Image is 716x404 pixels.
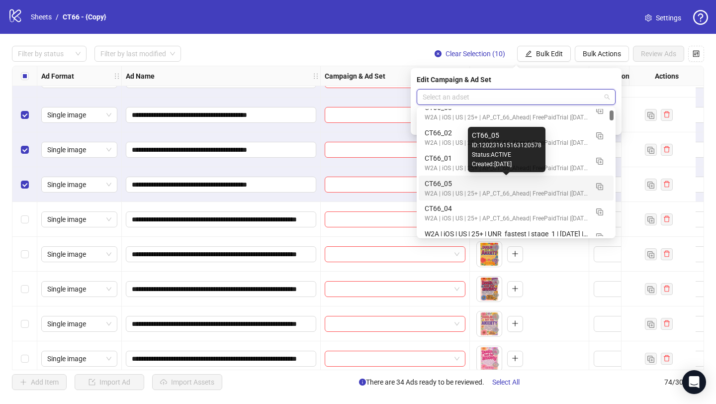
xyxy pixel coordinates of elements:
div: CT66_04 [419,201,614,226]
button: Bulk Actions [575,46,629,62]
button: Duplicate [592,153,608,169]
div: CT66_05 [419,176,614,201]
span: holder [120,73,127,80]
div: CT66_04 [425,203,588,214]
span: close-circle [492,348,499,355]
span: Bulk Edit [536,50,563,58]
span: Single image [47,351,111,366]
span: holder [319,73,326,80]
button: Duplicate [645,144,657,156]
div: Resize Ad Format column [119,66,121,86]
div: W2A | iOS | US | 25+ | UNR_fastest | stage_1 | [DATE] | 5 [425,228,588,239]
div: ID: 120231615163120578 [472,141,541,150]
div: Select row 42 [12,98,37,132]
button: Review Ads [633,46,684,62]
div: W2A | iOS | US | 25+ | AP_CT_66_Ahead| FreePaidTrial |[DATE] [425,164,588,173]
div: Select row 43 [12,132,37,167]
button: Duplicate [645,179,657,191]
a: Settings [637,10,689,26]
button: Configure table settings [688,46,704,62]
button: Preview [490,290,502,302]
span: Single image [47,142,111,157]
strong: Ad Format [41,71,74,82]
span: close-circle [435,50,442,57]
div: W2A | iOS | US | 25+ | AP_CT_66_Ahead| FreePaidTrial |[DATE] [425,138,588,148]
button: Add [507,316,523,332]
div: Created: [DATE] [472,160,541,169]
button: Duplicate [645,213,657,225]
div: Status: ACTIVE [472,150,541,160]
div: Resize Assets column [586,66,589,86]
span: close-circle [492,313,499,320]
button: Add [507,281,523,297]
button: Duplicate [592,127,608,143]
img: Asset 1 [477,277,502,302]
button: Duplicate [645,109,657,121]
div: CT66_01 [425,153,588,164]
span: 74 / 300 items [664,377,704,388]
span: plus [512,320,519,327]
span: Clear Selection (10) [446,50,505,58]
span: Single image [47,212,111,227]
img: Duplicate [596,158,603,165]
div: Select row 49 [12,341,37,376]
img: Asset 1 [477,346,502,371]
span: eye [492,361,499,368]
div: W2A | iOS | US | 25+ | AP_CT_66_Ahead| FreePaidTrial |[DATE] [425,189,588,199]
span: holder [113,73,120,80]
div: CT66_02 [419,125,614,150]
strong: Ad Name [126,71,155,82]
strong: Campaign & Ad Set [325,71,385,82]
div: Resize Ad Name column [318,66,320,86]
img: Duplicate [596,132,603,139]
span: setting [645,14,652,21]
button: Delete [490,277,502,289]
div: Asset 1 [477,242,502,267]
button: Preview [490,324,502,336]
button: Add Item [12,374,67,390]
button: Duplicate [592,228,608,244]
span: info-circle [359,379,366,386]
span: close-circle [492,244,499,251]
img: Duplicate [596,183,603,190]
button: Duplicate [592,203,608,219]
span: Single image [47,247,111,262]
img: Duplicate [596,233,603,240]
div: CT66_01 [419,150,614,176]
span: plus [512,250,519,257]
img: Asset 1 [477,311,502,336]
button: Duplicate [645,318,657,330]
div: Select row 46 [12,237,37,272]
div: Select row 48 [12,306,37,341]
span: Select All [492,378,520,386]
div: W2A | iOS | US | 25+ | AP_CT_66_Ahead| FreePaidTrial |[DATE] [425,113,588,122]
span: plus [512,355,519,362]
span: eye [492,292,499,299]
div: Select row 45 [12,202,37,237]
div: CT66_05 [425,178,588,189]
span: Single image [47,177,111,192]
span: Bulk Actions [583,50,621,58]
button: Bulk Edit [517,46,571,62]
button: Duplicate [645,353,657,365]
span: eye [492,257,499,264]
span: Single image [47,107,111,122]
span: question-circle [693,10,708,25]
div: CT66_03 [419,100,614,125]
div: Open Intercom Messenger [682,370,706,394]
div: Select row 47 [12,272,37,306]
span: Single image [47,316,111,331]
a: CT66 - {Copy} [61,11,108,22]
button: Delete [490,311,502,323]
img: Duplicate [596,107,603,114]
button: Add [507,246,523,262]
button: Select All [484,374,528,390]
img: Duplicate [596,208,603,215]
span: Settings [656,12,681,23]
button: Delete [490,242,502,254]
span: eye [492,326,499,333]
span: control [693,50,700,57]
button: Import Assets [152,374,222,390]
